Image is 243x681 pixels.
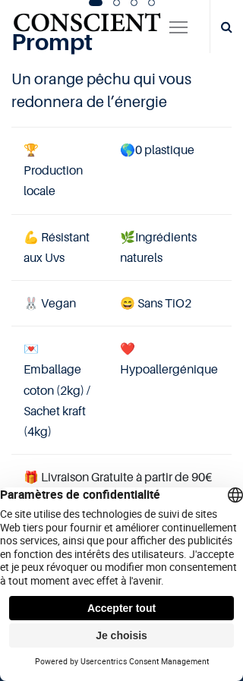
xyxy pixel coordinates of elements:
[24,469,212,484] font: 🎁 Livraison Gratuite à partir de 90€
[11,68,232,113] h4: Un orange pêchu qui vous redonnera de l’énergie
[11,7,163,47] img: Conscient
[24,142,39,157] span: 🏆
[108,326,232,455] td: ❤️Hypoallergénique
[24,229,90,265] span: 💪 Résistant aux Uvs
[13,13,58,58] button: Open chat widget
[108,214,232,280] td: Ingrédients naturels
[120,295,144,311] span: 😄 S
[120,142,135,157] span: 🌎
[24,295,76,311] span: 🐰 Vegan
[108,281,232,326] td: ans TiO2
[11,326,108,455] td: Emballage coton (2kg) / Sachet kraft (4kg)
[11,128,108,215] td: Production locale
[24,341,39,356] span: 💌
[11,7,163,47] a: Logo of Conscient
[120,229,135,244] span: 🌿
[108,128,232,215] td: 0 plastique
